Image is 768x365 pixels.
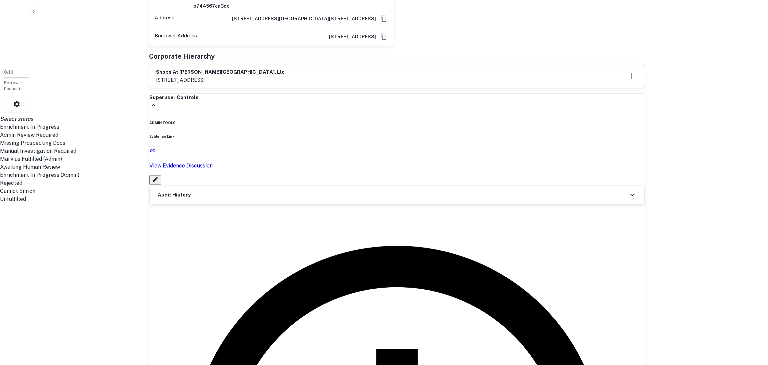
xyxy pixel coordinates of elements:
p: Borrower Address [155,32,197,42]
iframe: Chat Widget [735,312,768,344]
h6: [STREET_ADDRESS] [324,33,376,40]
button: Edit Slack Link [149,175,161,185]
h6: [STREET_ADDRESS][GEOGRAPHIC_DATA][STREET_ADDRESS] [227,15,376,22]
h5: Corporate Hierarchy [149,51,215,61]
span: 0 / 10 [4,70,13,75]
h6: ADMIN TOOLS [149,120,645,125]
h6: Audit History [158,191,191,199]
p: Address [155,14,174,24]
span: Borrower Requests [4,80,23,91]
button: Copy Address [379,32,389,42]
h6: Evidence Link [149,134,645,139]
p: [STREET_ADDRESS] [156,76,285,84]
h6: Superuser Controls [149,94,645,101]
h6: shops at [PERSON_NAME][GEOGRAPHIC_DATA], llc [156,68,285,76]
button: Copy Address [379,14,389,24]
p: View Evidence Discussion [149,162,645,170]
